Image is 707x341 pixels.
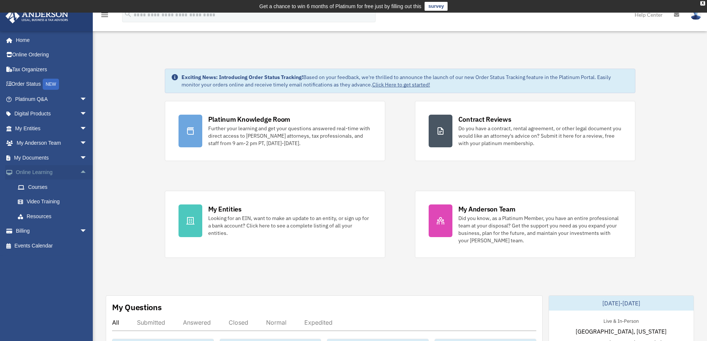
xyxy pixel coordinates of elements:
i: menu [100,10,109,19]
span: arrow_drop_down [80,224,95,239]
a: My Documentsarrow_drop_down [5,150,98,165]
div: Did you know, as a Platinum Member, you have an entire professional team at your disposal? Get th... [458,214,622,244]
div: My Questions [112,302,162,313]
span: arrow_drop_down [80,136,95,151]
div: Normal [266,319,287,326]
a: Billingarrow_drop_down [5,224,98,239]
a: Contract Reviews Do you have a contract, rental agreement, or other legal document you would like... [415,101,635,161]
div: Expedited [304,319,333,326]
div: My Anderson Team [458,204,515,214]
a: Courses [10,180,98,194]
a: Digital Productsarrow_drop_down [5,106,98,121]
a: menu [100,13,109,19]
a: Events Calendar [5,238,98,253]
div: My Entities [208,204,242,214]
div: Closed [229,319,248,326]
div: Platinum Knowledge Room [208,115,291,124]
span: arrow_drop_down [80,121,95,136]
a: Online Learningarrow_drop_up [5,165,98,180]
span: arrow_drop_down [80,106,95,122]
img: Anderson Advisors Platinum Portal [3,9,71,23]
span: arrow_drop_up [80,165,95,180]
a: My Entitiesarrow_drop_down [5,121,98,136]
div: Do you have a contract, rental agreement, or other legal document you would like an attorney's ad... [458,125,622,147]
span: arrow_drop_down [80,150,95,165]
a: My Entities Looking for an EIN, want to make an update to an entity, or sign up for a bank accoun... [165,191,385,258]
a: survey [425,2,448,11]
div: Submitted [137,319,165,326]
div: Contract Reviews [458,115,511,124]
div: All [112,319,119,326]
a: Order StatusNEW [5,77,98,92]
a: My Anderson Teamarrow_drop_down [5,136,98,151]
span: [GEOGRAPHIC_DATA], [US_STATE] [576,327,667,336]
div: Looking for an EIN, want to make an update to an entity, or sign up for a bank account? Click her... [208,214,371,237]
span: arrow_drop_down [80,92,95,107]
a: Platinum Knowledge Room Further your learning and get your questions answered real-time with dire... [165,101,385,161]
img: User Pic [690,9,701,20]
a: Resources [10,209,98,224]
a: Click Here to get started! [372,81,430,88]
a: Tax Organizers [5,62,98,77]
div: [DATE]-[DATE] [549,296,694,311]
div: Based on your feedback, we're thrilled to announce the launch of our new Order Status Tracking fe... [181,73,629,88]
a: My Anderson Team Did you know, as a Platinum Member, you have an entire professional team at your... [415,191,635,258]
div: NEW [43,79,59,90]
a: Platinum Q&Aarrow_drop_down [5,92,98,106]
div: close [700,1,705,6]
strong: Exciting News: Introducing Order Status Tracking! [181,74,303,81]
a: Video Training [10,194,98,209]
a: Online Ordering [5,47,98,62]
div: Answered [183,319,211,326]
div: Further your learning and get your questions answered real-time with direct access to [PERSON_NAM... [208,125,371,147]
a: Home [5,33,95,47]
div: Live & In-Person [598,317,645,324]
i: search [124,10,132,18]
div: Get a chance to win 6 months of Platinum for free just by filling out this [259,2,422,11]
